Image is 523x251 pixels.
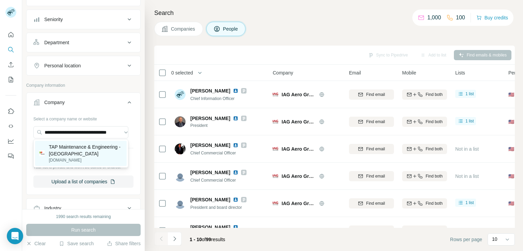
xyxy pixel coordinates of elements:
[426,200,443,206] span: Find both
[26,240,46,247] button: Clear
[492,236,497,242] p: 10
[206,237,211,242] span: 99
[465,118,474,124] span: 1 list
[175,198,186,209] img: Avatar
[5,44,16,56] button: Search
[44,16,63,23] div: Seniority
[26,82,141,88] p: Company information
[508,91,514,98] span: 🇺🇸
[476,13,508,22] button: Buy credits
[402,198,447,208] button: Find both
[5,135,16,147] button: Dashboard
[33,175,133,188] button: Upload a list of companies
[190,142,230,149] span: [PERSON_NAME]
[33,113,133,122] div: Select a company name or website
[456,14,465,22] p: 100
[402,117,447,127] button: Find both
[273,173,278,179] img: Logo of IAG Aero Group
[5,29,16,41] button: Quick start
[273,146,278,152] img: Logo of IAG Aero Group
[349,225,394,236] button: Find email
[56,214,111,220] div: 1990 search results remaining
[175,225,186,236] img: Avatar
[190,122,247,129] span: President
[175,116,186,127] img: Avatar
[5,105,16,117] button: Use Surfe on LinkedIn
[426,91,443,98] span: Find both
[39,150,45,156] img: TAP Maintenance & Engineering - Brazil
[450,236,482,243] span: Rows per page
[426,173,443,179] span: Find both
[282,227,316,234] span: IAG Aero Group
[190,178,236,183] span: Chief Commercial Officer
[233,143,238,148] img: LinkedIn logo
[5,73,16,86] button: My lists
[282,91,316,98] span: IAG Aero Group
[366,200,385,206] span: Find email
[190,151,236,155] span: Chief Commercial Officer
[49,144,122,157] p: TAP Maintenance & Engineering - [GEOGRAPHIC_DATA]
[190,115,230,122] span: [PERSON_NAME]
[44,62,81,69] div: Personal location
[7,228,23,244] div: Open Intercom Messenger
[175,89,186,100] img: Avatar
[273,69,293,76] span: Company
[402,144,447,154] button: Find both
[5,150,16,162] button: Feedback
[107,240,141,247] button: Share filters
[349,89,394,100] button: Find email
[44,99,65,106] div: Company
[190,224,230,231] span: [PERSON_NAME]
[190,237,225,242] span: results
[465,200,474,206] span: 1 list
[190,237,202,242] span: 1 - 10
[402,171,447,181] button: Find both
[427,14,441,22] p: 1,000
[455,228,479,233] span: Not in a list
[508,200,514,207] span: 🇺🇸
[190,205,242,210] span: President and board director
[273,92,278,97] img: Logo of IAG Aero Group
[27,94,140,113] button: Company
[366,173,385,179] span: Find email
[233,116,238,121] img: LinkedIn logo
[44,39,69,46] div: Department
[426,228,443,234] span: Find both
[282,173,316,180] span: IAG Aero Group
[44,205,61,212] div: Industry
[455,173,479,179] span: Not in a list
[27,57,140,74] button: Personal location
[27,34,140,51] button: Department
[27,11,140,28] button: Seniority
[366,146,385,152] span: Find email
[366,228,385,234] span: Find email
[233,88,238,94] img: LinkedIn logo
[366,119,385,125] span: Find email
[233,224,238,230] img: LinkedIn logo
[402,225,447,236] button: Find both
[5,58,16,71] button: Enrich CSV
[175,171,186,182] img: Avatar
[402,69,416,76] span: Mobile
[190,169,230,176] span: [PERSON_NAME]
[349,69,361,76] span: Email
[349,117,394,127] button: Find email
[190,88,230,94] span: [PERSON_NAME]
[190,196,230,203] span: [PERSON_NAME]
[59,240,94,247] button: Save search
[282,200,316,207] span: IAG Aero Group
[273,228,278,233] img: Logo of IAG Aero Group
[190,96,235,101] span: Chief Information Officer
[175,144,186,154] img: Avatar
[233,170,238,175] img: LinkedIn logo
[5,120,16,132] button: Use Surfe API
[171,26,196,32] span: Companies
[508,118,514,125] span: 🇺🇸
[508,173,514,180] span: 🇺🇸
[349,171,394,181] button: Find email
[171,69,193,76] span: 0 selected
[349,144,394,154] button: Find email
[49,157,122,163] p: [DOMAIN_NAME]
[233,197,238,202] img: LinkedIn logo
[223,26,239,32] span: People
